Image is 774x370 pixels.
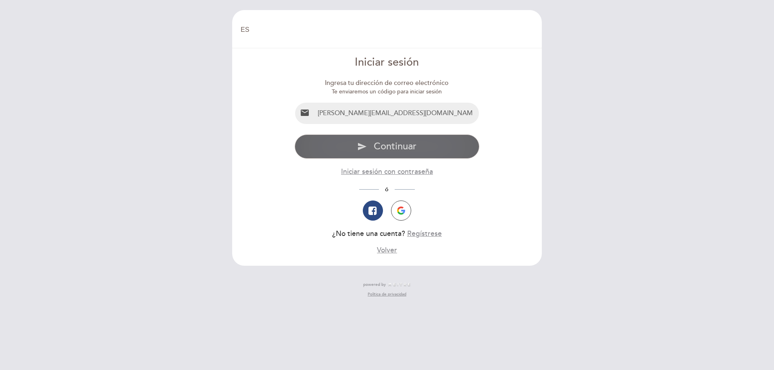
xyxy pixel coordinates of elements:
button: Iniciar sesión con contraseña [341,167,433,177]
div: Te enviaremos un código para iniciar sesión [295,88,480,96]
button: Volver [377,245,397,255]
span: ¿No tiene una cuenta? [332,229,405,238]
i: send [357,142,367,151]
span: powered by [363,282,386,287]
i: email [300,108,310,118]
span: ó [379,186,395,193]
img: MEITRE [388,283,411,287]
span: Continuar [374,141,416,152]
button: Regístrese [407,229,442,239]
div: Iniciar sesión [295,55,480,70]
button: send Continuar [295,134,480,159]
a: Política de privacidad [368,291,406,297]
img: icon-google.png [397,207,405,215]
div: Ingresa tu dirección de correo electrónico [295,79,480,88]
a: powered by [363,282,411,287]
input: Email [314,103,479,124]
